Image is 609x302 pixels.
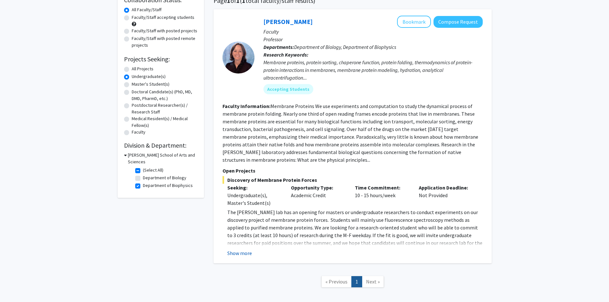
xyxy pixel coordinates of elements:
[227,208,483,262] p: The [PERSON_NAME] lab has an opening for masters or undergraduate researchers to conduct experime...
[5,273,27,297] iframe: Chat
[263,44,294,50] b: Departments:
[132,27,197,34] label: Faculty/Staff with posted projects
[143,174,186,181] label: Department of Biology
[143,182,193,189] label: Department of Biophysics
[132,6,161,13] label: All Faculty/Staff
[366,278,380,285] span: Next »
[321,276,352,287] a: Previous Page
[355,184,409,191] p: Time Commitment:
[227,191,282,207] div: Undergraduate(s), Master's Student(s)
[132,102,198,115] label: Postdoctoral Researcher(s) / Research Staff
[263,84,313,94] mat-chip: Accepting Students
[223,176,483,184] span: Discovery of Membrane Protein Forces
[263,58,483,81] div: Membrane proteins, protein sorting, chaperone function, protein folding, thermodynamics of protei...
[132,129,145,136] label: Faculty
[227,184,282,191] p: Seeking:
[263,28,483,35] p: Faculty
[223,103,270,109] b: Faculty Information:
[263,18,313,26] a: [PERSON_NAME]
[214,270,492,296] nav: Page navigation
[223,167,483,174] p: Open Projects
[397,16,431,28] button: Add Karen Fleming to Bookmarks
[132,115,198,129] label: Medical Resident(s) / Medical Fellow(s)
[132,89,198,102] label: Doctoral Candidate(s) (PhD, MD, DMD, PharmD, etc.)
[143,167,163,174] label: (Select All)
[223,103,478,163] fg-read-more: Membrane Proteins We use experiments and computation to study the dynamical process of membrane p...
[294,44,396,50] span: Department of Biology, Department of Biophysics
[325,278,347,285] span: « Previous
[132,66,153,72] label: All Projects
[263,35,483,43] p: Professor
[227,249,252,257] button: Show more
[414,184,478,207] div: Not Provided
[263,51,308,58] b: Research Keywords:
[350,184,414,207] div: 10 - 15 hours/week
[362,276,384,287] a: Next Page
[124,142,198,149] h2: Division & Department:
[419,184,473,191] p: Application Deadline:
[132,14,194,21] label: Faculty/Staff accepting students
[132,73,166,80] label: Undergraduate(s)
[286,184,350,207] div: Academic Credit
[291,184,345,191] p: Opportunity Type:
[433,16,483,28] button: Compose Request to Karen Fleming
[132,35,198,49] label: Faculty/Staff with posted remote projects
[351,276,362,287] a: 1
[132,81,169,88] label: Master's Student(s)
[124,55,198,63] h2: Projects Seeking:
[128,152,198,165] h3: [PERSON_NAME] School of Arts and Sciences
